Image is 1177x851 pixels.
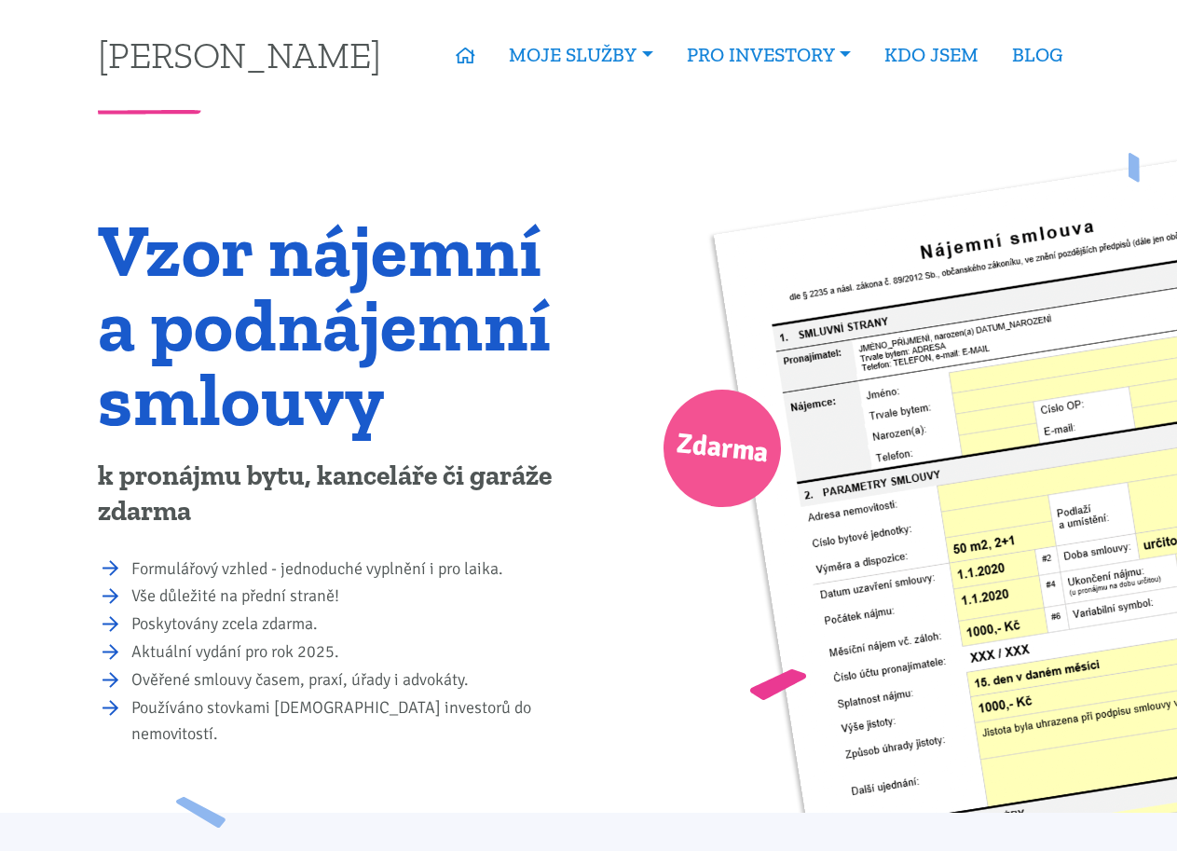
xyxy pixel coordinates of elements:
[868,34,995,76] a: KDO JSEM
[131,667,576,693] li: Ověřené smlouvy časem, praxí, úřady i advokáty.
[98,36,381,73] a: [PERSON_NAME]
[131,556,576,583] li: Formulářový vzhled - jednoduché vyplnění i pro laika.
[492,34,669,76] a: MOJE SLUŽBY
[674,419,771,478] span: Zdarma
[98,459,576,529] p: k pronájmu bytu, kanceláře či garáže zdarma
[995,34,1079,76] a: BLOG
[131,639,576,666] li: Aktuální vydání pro rok 2025.
[670,34,868,76] a: PRO INVESTORY
[131,583,576,610] li: Vše důležité na přední straně!
[131,695,576,748] li: Používáno stovkami [DEMOGRAPHIC_DATA] investorů do nemovitostí.
[131,611,576,638] li: Poskytovány zcela zdarma.
[98,213,576,436] h1: Vzor nájemní a podnájemní smlouvy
